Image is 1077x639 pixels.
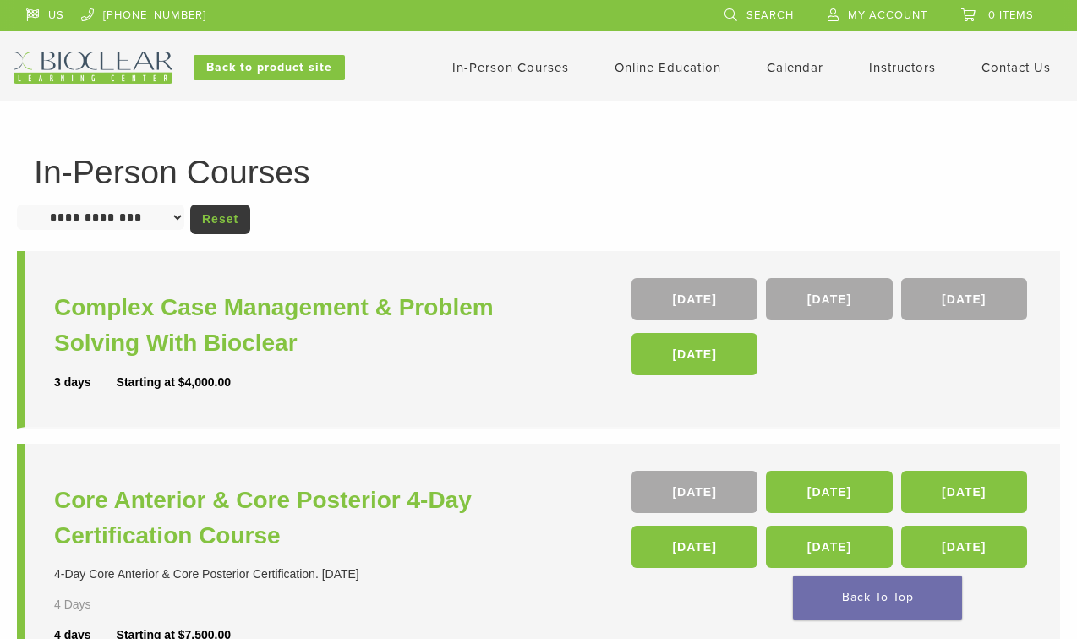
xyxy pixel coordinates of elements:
[54,596,128,614] div: 4 Days
[615,60,721,75] a: Online Education
[194,55,345,80] a: Back to product site
[54,565,543,583] div: 4-Day Core Anterior & Core Posterior Certification. [DATE]
[631,333,757,375] a: [DATE]
[631,471,757,513] a: [DATE]
[766,278,892,320] a: [DATE]
[117,374,231,391] div: Starting at $4,000.00
[766,526,892,568] a: [DATE]
[631,278,757,320] a: [DATE]
[848,8,927,22] span: My Account
[54,374,117,391] div: 3 days
[631,471,1031,576] div: , , , , ,
[34,156,1043,188] h1: In-Person Courses
[901,526,1027,568] a: [DATE]
[452,60,569,75] a: In-Person Courses
[54,290,543,361] a: Complex Case Management & Problem Solving With Bioclear
[901,471,1027,513] a: [DATE]
[631,278,1031,384] div: , , ,
[746,8,794,22] span: Search
[54,483,543,554] a: Core Anterior & Core Posterior 4-Day Certification Course
[767,60,823,75] a: Calendar
[190,205,250,234] a: Reset
[901,278,1027,320] a: [DATE]
[14,52,172,84] img: Bioclear
[631,526,757,568] a: [DATE]
[981,60,1051,75] a: Contact Us
[988,8,1034,22] span: 0 items
[869,60,936,75] a: Instructors
[766,471,892,513] a: [DATE]
[793,576,962,620] a: Back To Top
